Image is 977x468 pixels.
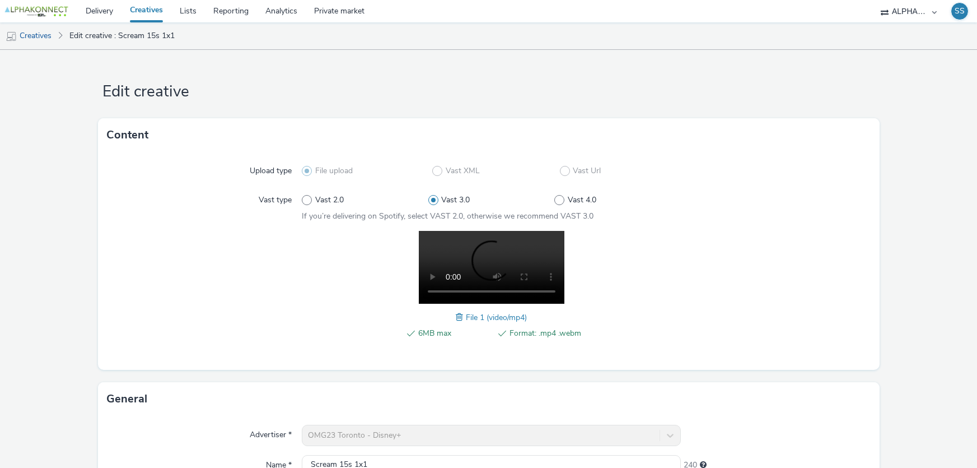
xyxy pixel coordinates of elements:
[245,425,296,441] label: Advertiser *
[64,22,180,49] a: Edit creative : Scream 15s 1x1
[315,165,353,177] span: File upload
[446,165,480,177] span: Vast XML
[418,327,490,340] span: 6MB max
[573,165,601,177] span: Vast Url
[568,194,596,206] span: Vast 4.0
[466,312,527,323] span: File 1 (video/mp4)
[245,161,296,177] label: Upload type
[955,3,965,20] div: SS
[315,194,344,206] span: Vast 2.0
[98,81,880,103] h1: Edit creative
[441,194,470,206] span: Vast 3.0
[254,190,296,206] label: Vast type
[106,391,147,407] h3: General
[509,327,581,340] span: Format: .mp4 .webm
[3,4,70,18] img: undefined Logo
[6,31,17,42] img: mobile
[302,211,593,221] span: If you’re delivering on Spotify, select VAST 2.0, otherwise we recommend VAST 3.0
[106,127,148,143] h3: Content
